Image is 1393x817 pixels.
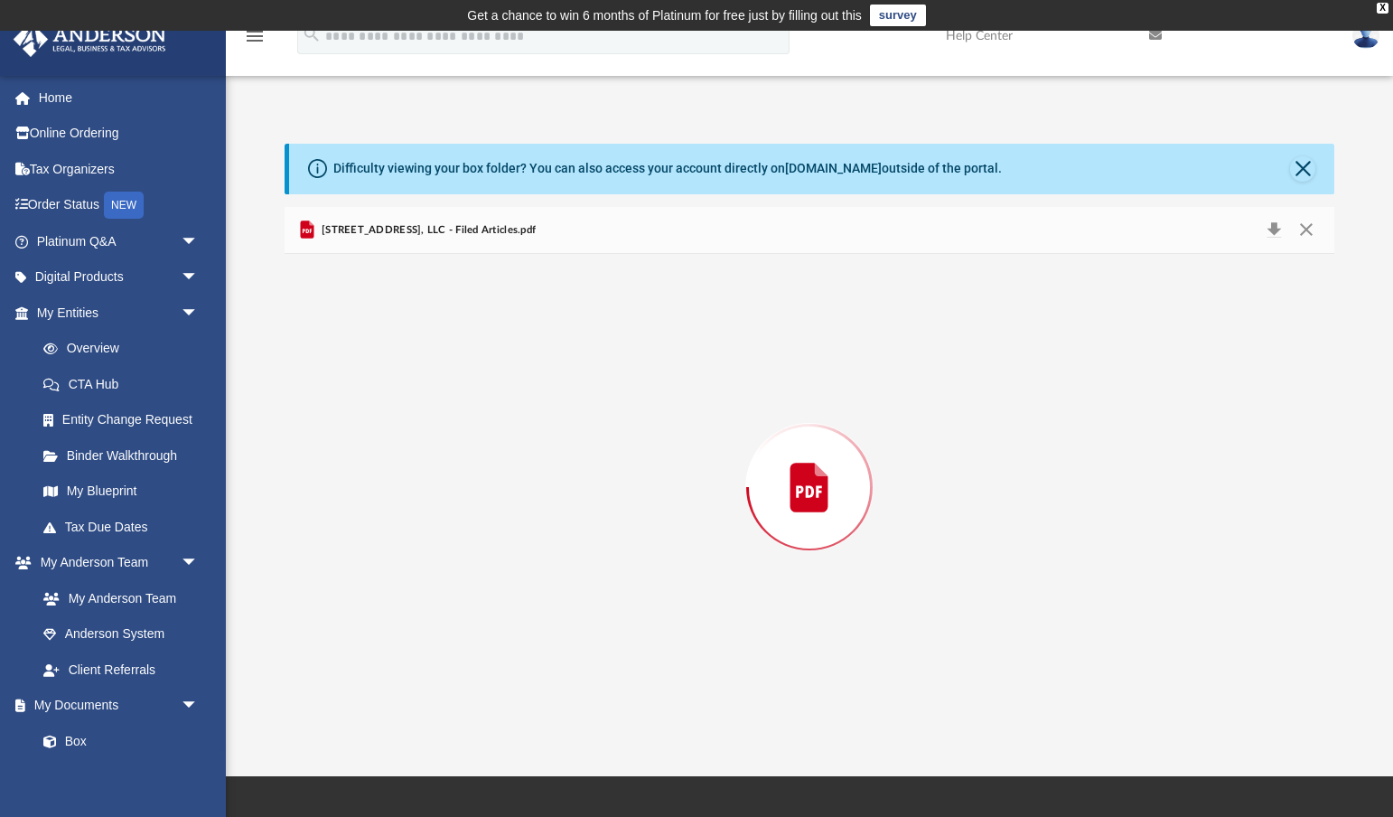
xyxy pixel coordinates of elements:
[25,616,217,653] a: Anderson System
[25,509,226,545] a: Tax Due Dates
[25,402,226,438] a: Entity Change Request
[244,34,266,47] a: menu
[104,192,144,219] div: NEW
[181,295,217,332] span: arrow_drop_down
[302,24,322,44] i: search
[1290,156,1315,182] button: Close
[333,159,1002,178] div: Difficulty viewing your box folder? You can also access your account directly on outside of the p...
[8,22,172,57] img: Anderson Advisors Platinum Portal
[181,545,217,582] span: arrow_drop_down
[25,652,217,688] a: Client Referrals
[181,259,217,296] span: arrow_drop_down
[25,580,208,616] a: My Anderson Team
[181,688,217,725] span: arrow_drop_down
[25,366,226,402] a: CTA Hub
[13,187,226,224] a: Order StatusNEW
[13,295,226,331] a: My Entitiesarrow_drop_down
[285,207,1335,721] div: Preview
[467,5,862,26] div: Get a chance to win 6 months of Platinum for free just by filling out this
[181,223,217,260] span: arrow_drop_down
[13,545,217,581] a: My Anderson Teamarrow_drop_down
[13,151,226,187] a: Tax Organizers
[318,222,536,239] span: [STREET_ADDRESS], LLC - Filed Articles.pdf
[25,437,226,474] a: Binder Walkthrough
[1377,3,1388,14] div: close
[13,116,226,152] a: Online Ordering
[25,331,226,367] a: Overview
[1258,218,1291,243] button: Download
[25,474,217,510] a: My Blueprint
[870,5,926,26] a: survey
[1290,218,1323,243] button: Close
[13,259,226,296] a: Digital Productsarrow_drop_down
[13,223,226,259] a: Platinum Q&Aarrow_drop_down
[785,161,882,175] a: [DOMAIN_NAME]
[25,723,208,759] a: Box
[1352,23,1379,49] img: User Pic
[244,25,266,47] i: menu
[13,688,217,724] a: My Documentsarrow_drop_down
[13,80,226,116] a: Home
